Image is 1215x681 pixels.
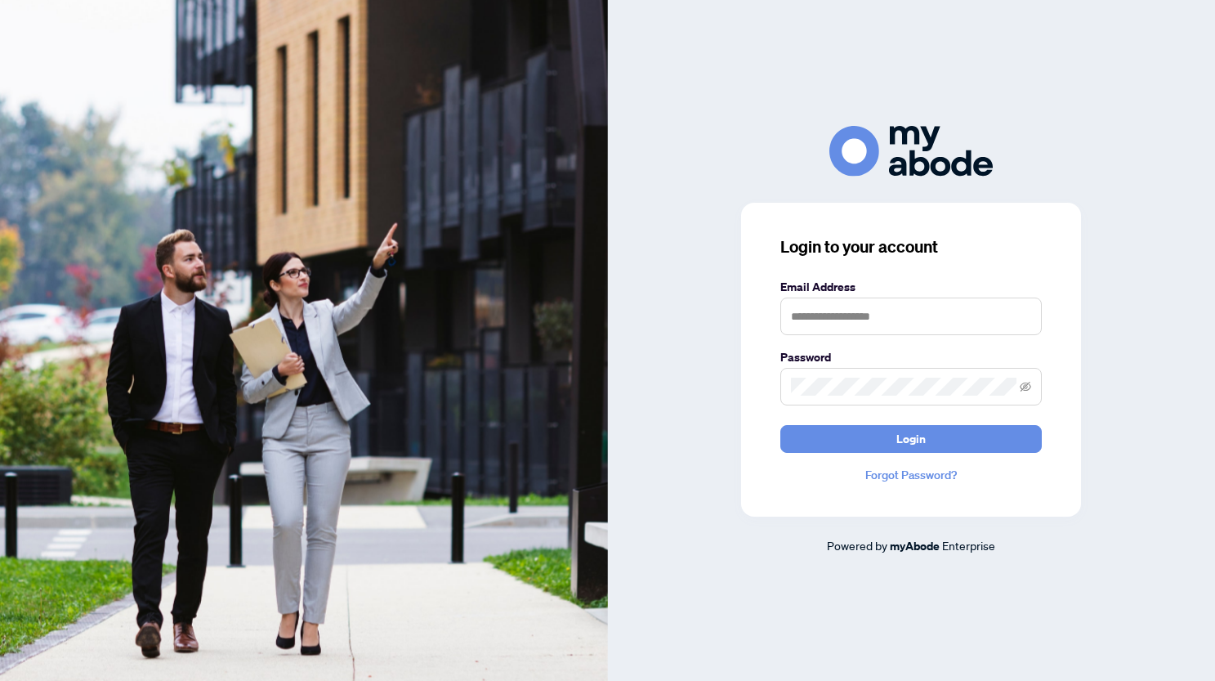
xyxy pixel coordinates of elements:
a: Forgot Password? [780,466,1042,484]
span: Powered by [827,538,887,553]
span: Enterprise [942,538,995,553]
h3: Login to your account [780,235,1042,258]
a: myAbode [890,537,940,555]
label: Password [780,348,1042,366]
span: eye-invisible [1020,381,1031,392]
span: Login [896,426,926,452]
button: Login [780,425,1042,453]
label: Email Address [780,278,1042,296]
img: ma-logo [829,126,993,176]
